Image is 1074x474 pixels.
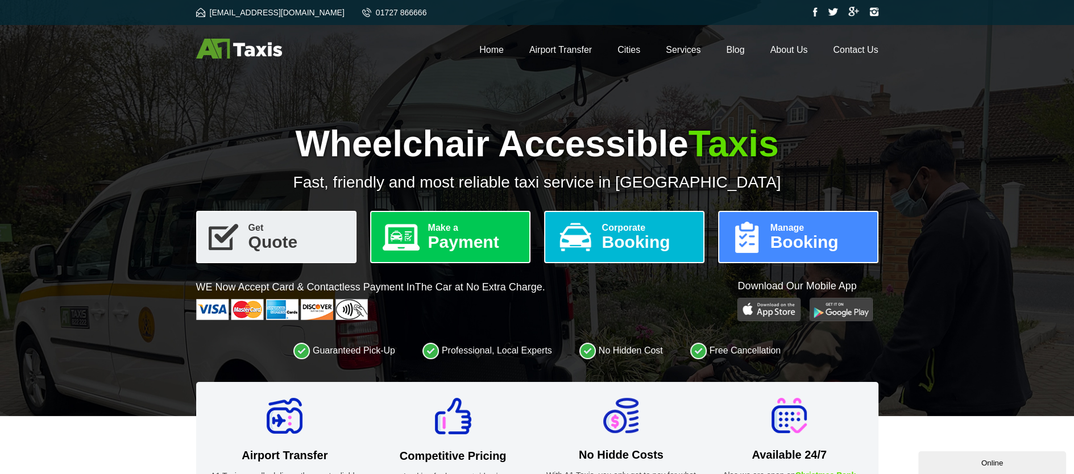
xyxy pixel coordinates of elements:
[813,7,818,16] img: Facebook
[690,342,781,359] li: Free Cancellation
[833,45,878,55] a: Contact Us
[772,398,807,433] img: Available 24/7 Icon
[737,279,878,293] p: Download Our Mobile App
[712,448,867,461] h2: Available 24/7
[918,449,1068,474] iframe: chat widget
[726,45,744,55] a: Blog
[415,281,545,293] span: The Car at No Extra Charge.
[196,173,878,192] p: Fast, friendly and most reliable taxi service in [GEOGRAPHIC_DATA]
[579,342,663,359] li: No Hidden Cost
[196,211,356,263] a: GetQuote
[248,223,346,232] span: Get
[689,123,779,164] span: Taxis
[196,280,545,294] p: WE Now Accept Card & Contactless Payment In
[196,299,368,320] img: Cards
[544,211,704,263] a: CorporateBooking
[602,223,694,232] span: Corporate
[603,398,638,433] img: No Hidde Costs Icon
[869,7,878,16] img: Instagram
[718,211,878,263] a: ManageBooking
[267,398,302,434] img: Airport Transfer Icon
[422,342,552,359] li: Professional, Local Experts
[770,223,868,232] span: Manage
[828,8,838,16] img: Twitter
[196,8,345,17] a: [EMAIL_ADDRESS][DOMAIN_NAME]
[428,223,520,232] span: Make a
[529,45,592,55] a: Airport Transfer
[810,298,873,321] img: Google Play
[544,448,699,461] h2: No Hidde Costs
[208,449,363,462] h2: Airport Transfer
[737,298,801,321] img: Play Store
[666,45,700,55] a: Services
[435,398,471,434] img: Competitive Pricing Icon
[617,45,640,55] a: Cities
[370,211,530,263] a: Make aPayment
[293,342,395,359] li: Guaranteed Pick-Up
[375,450,530,463] h2: Competitive Pricing
[848,7,859,16] img: Google Plus
[196,39,282,59] img: A1 Taxis St Albans LTD
[196,123,878,165] h1: Wheelchair Accessible
[479,45,504,55] a: Home
[362,8,427,17] a: 01727 866666
[770,45,808,55] a: About Us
